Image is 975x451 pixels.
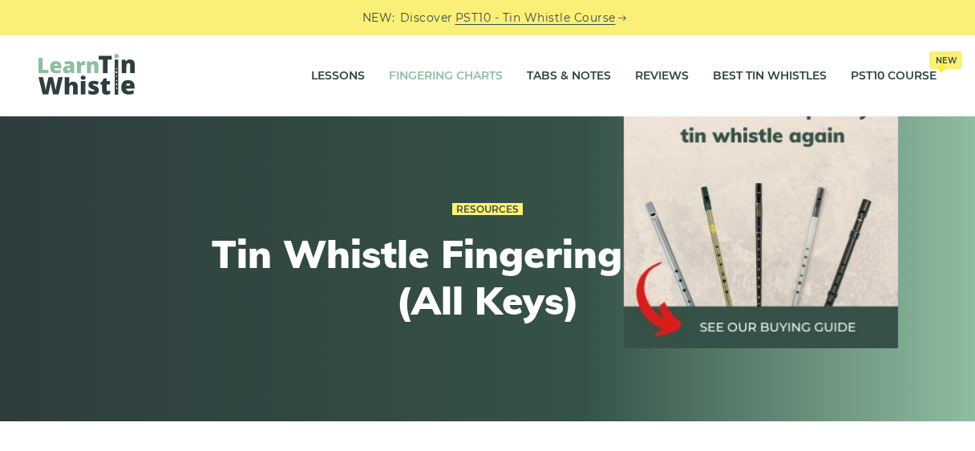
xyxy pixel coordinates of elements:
[527,56,611,96] a: Tabs & Notes
[389,56,503,96] a: Fingering Charts
[929,51,962,69] span: New
[635,56,689,96] a: Reviews
[311,56,365,96] a: Lessons
[624,74,898,348] img: tin whistle buying guide
[452,203,523,216] a: Resources
[38,54,135,95] img: LearnTinWhistle.com
[192,231,783,323] h1: Tin Whistle Fingering Charts (All Keys)
[851,56,937,96] a: PST10 CourseNew
[713,56,827,96] a: Best Tin Whistles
